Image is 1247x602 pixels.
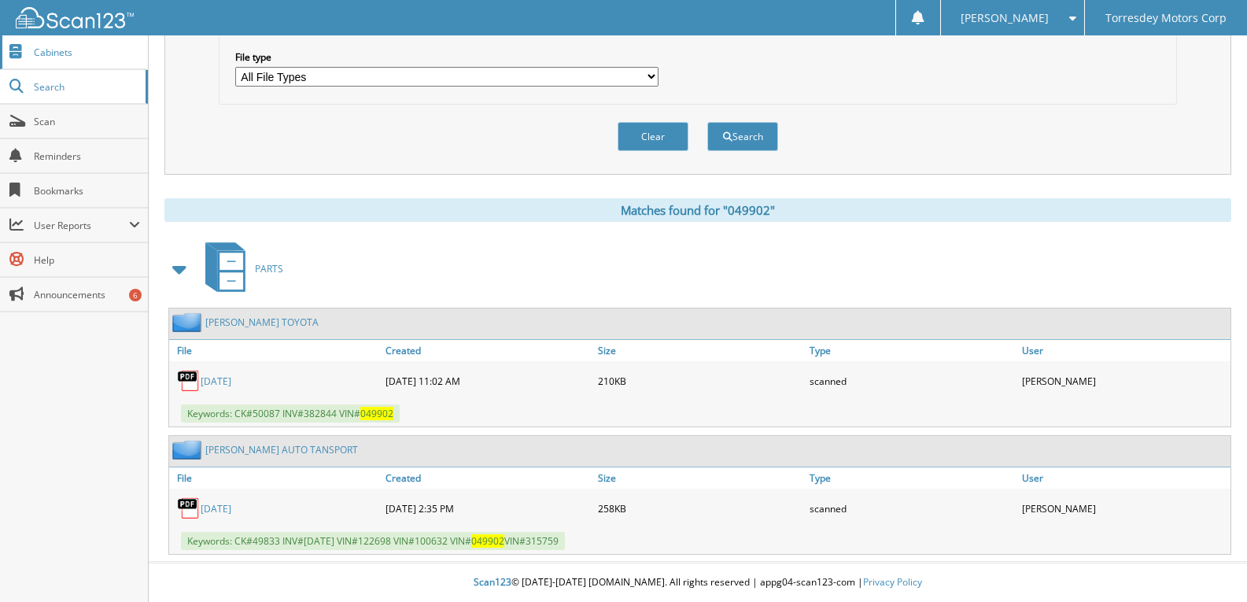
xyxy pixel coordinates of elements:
span: 049902 [360,407,393,420]
div: [PERSON_NAME] [1018,493,1230,524]
span: Keywords: CK#49833 INV#[DATE] VIN#122698 VIN#100632 VIN# VIN#315759 [181,532,565,550]
a: File [169,467,382,489]
a: User [1018,340,1230,361]
a: User [1018,467,1230,489]
div: 6 [129,289,142,301]
div: © [DATE]-[DATE] [DOMAIN_NAME]. All rights reserved | appg04-scan123-com | [149,563,1247,602]
a: File [169,340,382,361]
a: [PERSON_NAME] TOYOTA [205,316,319,329]
img: PDF.png [177,369,201,393]
div: 210KB [594,365,806,397]
span: PARTS [255,262,283,275]
span: Help [34,253,140,267]
span: Scan [34,115,140,128]
img: scan123-logo-white.svg [16,7,134,28]
span: Cabinets [34,46,140,59]
span: [PERSON_NAME] [961,13,1049,23]
a: Size [594,467,806,489]
div: [DATE] 11:02 AM [382,365,594,397]
button: Search [707,122,778,151]
a: Type [806,467,1018,489]
img: folder2.png [172,440,205,460]
span: Keywords: CK#50087 INV#382844 VIN# [181,404,400,423]
a: [PERSON_NAME] AUTO TANSPORT [205,443,358,456]
a: Created [382,340,594,361]
span: Scan123 [474,575,511,589]
a: Type [806,340,1018,361]
span: Announcements [34,288,140,301]
div: [PERSON_NAME] [1018,365,1230,397]
span: Torresdey Motors Corp [1105,13,1227,23]
span: 049902 [471,534,504,548]
a: [DATE] [201,502,231,515]
a: Created [382,467,594,489]
span: Bookmarks [34,184,140,198]
span: User Reports [34,219,129,232]
img: PDF.png [177,497,201,520]
a: Privacy Policy [863,575,922,589]
div: scanned [806,493,1018,524]
a: PARTS [196,238,283,300]
span: Search [34,80,138,94]
div: Matches found for "049902" [164,198,1231,222]
button: Clear [618,122,688,151]
div: scanned [806,365,1018,397]
label: File type [235,50,659,64]
span: Reminders [34,150,140,163]
img: folder2.png [172,312,205,332]
a: Size [594,340,806,361]
div: [DATE] 2:35 PM [382,493,594,524]
div: 258KB [594,493,806,524]
a: [DATE] [201,375,231,388]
